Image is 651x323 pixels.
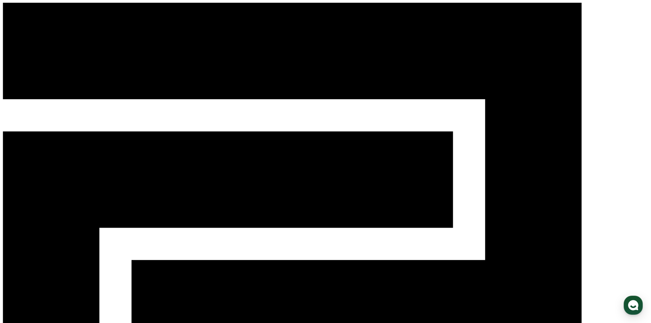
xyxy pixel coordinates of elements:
span: 대화 [63,227,71,233]
a: 대화 [45,217,88,234]
a: 설정 [88,217,131,234]
span: 홈 [22,227,26,232]
a: 홈 [2,217,45,234]
span: 설정 [106,227,114,232]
